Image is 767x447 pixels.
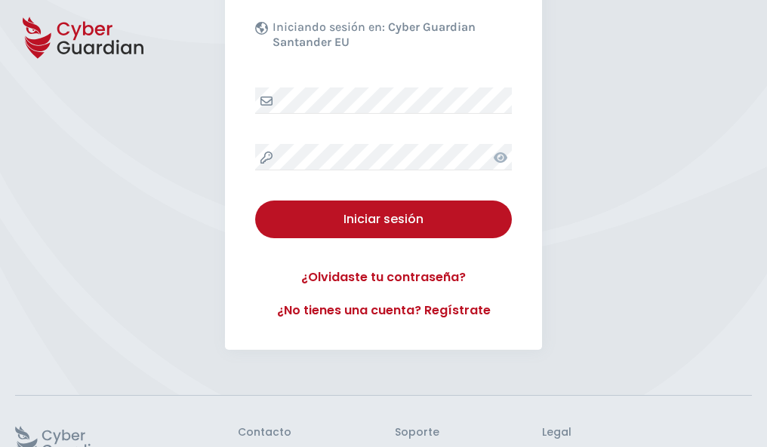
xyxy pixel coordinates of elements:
h3: Soporte [395,426,439,439]
button: Iniciar sesión [255,201,512,238]
a: ¿Olvidaste tu contraseña? [255,268,512,286]
a: ¿No tienes una cuenta? Regístrate [255,302,512,320]
h3: Contacto [238,426,291,439]
h3: Legal [542,426,752,439]
div: Iniciar sesión [266,210,501,228]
